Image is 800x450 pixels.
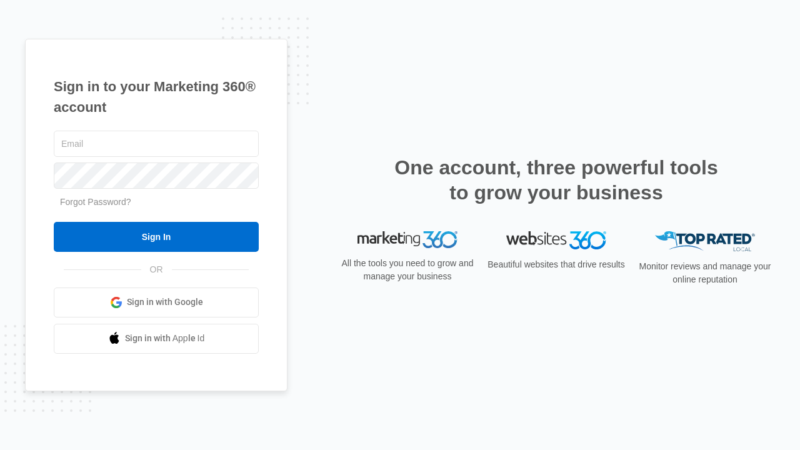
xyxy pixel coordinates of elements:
[54,287,259,317] a: Sign in with Google
[357,231,457,249] img: Marketing 360
[127,296,203,309] span: Sign in with Google
[141,263,172,276] span: OR
[635,260,775,286] p: Monitor reviews and manage your online reputation
[60,197,131,207] a: Forgot Password?
[54,76,259,117] h1: Sign in to your Marketing 360® account
[54,131,259,157] input: Email
[655,231,755,252] img: Top Rated Local
[506,231,606,249] img: Websites 360
[337,257,477,283] p: All the tools you need to grow and manage your business
[54,324,259,354] a: Sign in with Apple Id
[54,222,259,252] input: Sign In
[391,155,722,205] h2: One account, three powerful tools to grow your business
[125,332,205,345] span: Sign in with Apple Id
[486,258,626,271] p: Beautiful websites that drive results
